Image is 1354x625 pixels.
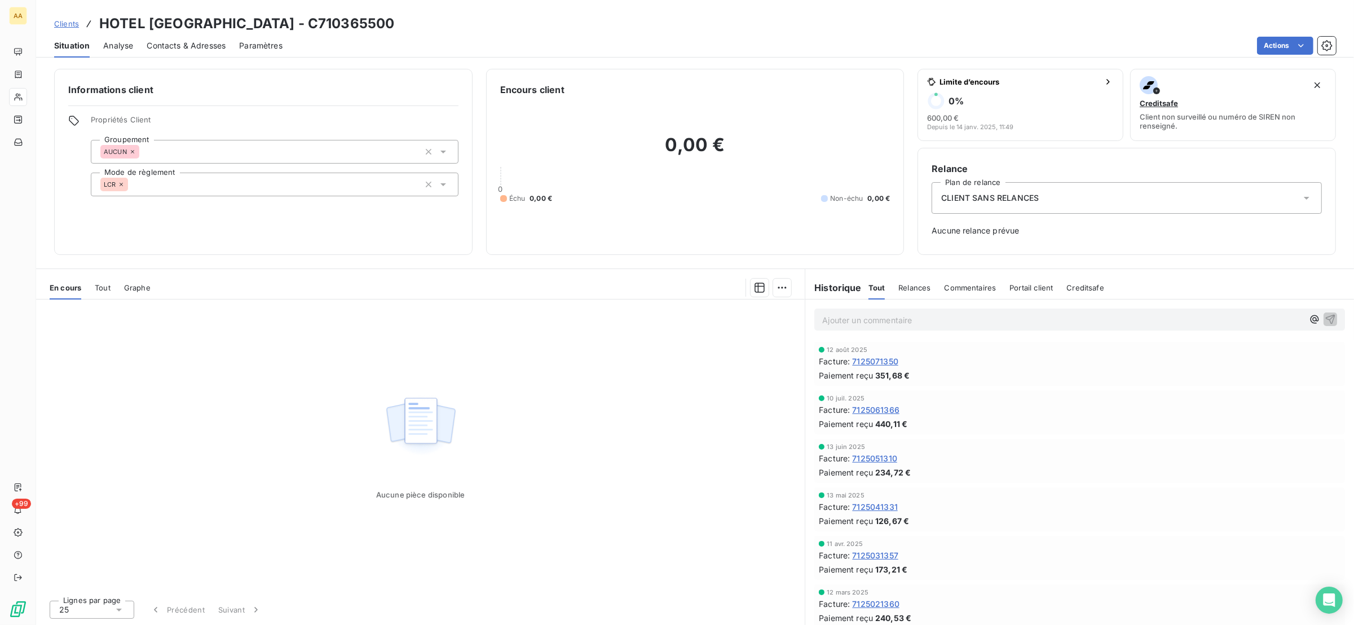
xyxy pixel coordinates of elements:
span: 25 [59,604,69,615]
span: 12 août 2025 [827,346,867,353]
h6: Informations client [68,83,458,96]
span: 13 juin 2025 [827,443,865,450]
input: Ajouter une valeur [139,147,148,157]
span: 7125051310 [852,452,897,464]
span: Creditsafe [1066,283,1104,292]
button: Actions [1257,37,1313,55]
span: 7125071350 [852,355,898,367]
input: Ajouter une valeur [128,179,137,190]
span: 7125031357 [852,549,898,561]
span: Tout [95,283,111,292]
span: Limite d’encours [940,77,1099,86]
span: 12 mars 2025 [827,589,868,596]
span: 0,00 € [530,193,552,204]
h6: 0 % [949,95,964,107]
span: 234,72 € [875,466,911,478]
a: Clients [54,18,79,29]
span: Paiement reçu [819,515,873,527]
span: 440,11 € [875,418,907,430]
span: 11 avr. 2025 [827,540,863,547]
span: En cours [50,283,81,292]
span: CLIENT SANS RELANCES [941,192,1039,204]
span: Contacts & Adresses [147,40,226,51]
span: 10 juil. 2025 [827,395,865,402]
h2: 0,00 € [500,134,890,168]
button: Suivant [211,598,268,622]
span: Facture : [819,549,850,561]
button: Précédent [143,598,211,622]
span: Facture : [819,452,850,464]
span: LCR [104,181,116,188]
span: Non-échu [830,193,863,204]
button: Limite d’encours0%600,00 €Depuis le 14 janv. 2025, 11:49 [918,69,1123,141]
span: 7125041331 [852,501,898,513]
span: 126,67 € [875,515,909,527]
span: Paiement reçu [819,564,873,575]
span: Graphe [124,283,151,292]
span: 351,68 € [875,369,910,381]
span: AUCUN [104,148,127,155]
span: Client non surveillé ou numéro de SIREN non renseigné. [1140,112,1326,130]
span: 600,00 € [927,113,959,122]
span: 7125021360 [852,598,899,610]
h6: Relance [932,162,1322,175]
span: Creditsafe [1140,99,1178,108]
span: Propriétés Client [91,115,458,131]
span: 0 [499,184,503,193]
span: Paiement reçu [819,418,873,430]
span: Facture : [819,501,850,513]
div: Open Intercom Messenger [1316,587,1343,614]
span: Situation [54,40,90,51]
span: +99 [12,499,31,509]
span: Relances [898,283,930,292]
span: Paiement reçu [819,369,873,381]
span: Portail client [1009,283,1053,292]
span: Paiement reçu [819,612,873,624]
span: Aucune relance prévue [932,225,1322,236]
span: Facture : [819,355,850,367]
h3: HOTEL [GEOGRAPHIC_DATA] - C710365500 [99,14,394,34]
span: Facture : [819,404,850,416]
span: 7125061366 [852,404,899,416]
span: 0,00 € [867,193,890,204]
span: Clients [54,19,79,28]
span: 240,53 € [875,612,911,624]
span: 173,21 € [875,564,907,575]
h6: Encours client [500,83,564,96]
span: Facture : [819,598,850,610]
div: AA [9,7,27,25]
span: Analyse [103,40,133,51]
span: 13 mai 2025 [827,492,865,499]
button: CreditsafeClient non surveillé ou numéro de SIREN non renseigné. [1130,69,1336,141]
span: Aucune pièce disponible [376,490,465,499]
span: Depuis le 14 janv. 2025, 11:49 [927,124,1013,130]
img: Logo LeanPay [9,600,27,618]
img: Empty state [385,391,457,461]
span: Échu [509,193,526,204]
h6: Historique [805,281,862,294]
span: Tout [868,283,885,292]
span: Paramètres [239,40,283,51]
span: Commentaires [945,283,996,292]
span: Paiement reçu [819,466,873,478]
